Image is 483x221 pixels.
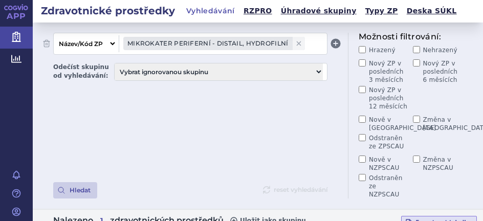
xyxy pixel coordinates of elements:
label: Nový ZP v posledních 12 měsících [359,86,409,110]
input: Nově v [GEOGRAPHIC_DATA] [359,116,366,123]
span: MIKROKATER PERIFERNÍ - DISTAIL, HYDROFILNÍ [123,37,305,50]
label: Odstraněn ze NZPSCAU [359,174,409,198]
span: Odečíst skupinu od vyhledávání: [53,63,109,80]
label: Nový ZP v posledních 3 měsících [359,59,409,84]
a: Typy ZP [362,4,401,18]
label: Odstraněn ze ZPSCAU [359,134,409,150]
label: Hrazený [359,46,409,54]
label: Změna v NZPSCAU [413,156,463,172]
input: Změna v [GEOGRAPHIC_DATA] [413,116,420,123]
input: Nově v NZPSCAU [359,156,366,163]
label: Nově v NZPSCAU [359,156,409,172]
input: Nový ZP v posledních 3 měsících [359,59,366,67]
input: Změna v NZPSCAU [413,156,420,163]
label: Změna v [GEOGRAPHIC_DATA] [413,116,463,132]
input: Nový ZP v posledních 12 měsících [359,86,366,93]
h2: Zdravotnické prostředky [33,4,183,18]
label: Nově v [GEOGRAPHIC_DATA] [359,116,409,132]
input: Nový ZP v posledních 6 měsících [413,59,420,67]
input: Odstraněn ze ZPSCAU [359,134,366,141]
input: Hrazený [359,46,366,53]
a: Úhradové skupiny [278,4,360,18]
a: Vyhledávání [183,4,238,18]
input: Nehrazený [413,46,420,53]
a: Deska SÚKL [404,4,460,18]
a: RZPRO [240,4,275,18]
label: Nový ZP v posledních 6 měsících [413,59,463,84]
h3: Možnosti filtrování: [359,33,463,41]
input: Odstraněn ze NZPSCAU [359,174,366,181]
label: Nehrazený [413,46,463,54]
button: Hledat [53,182,97,198]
